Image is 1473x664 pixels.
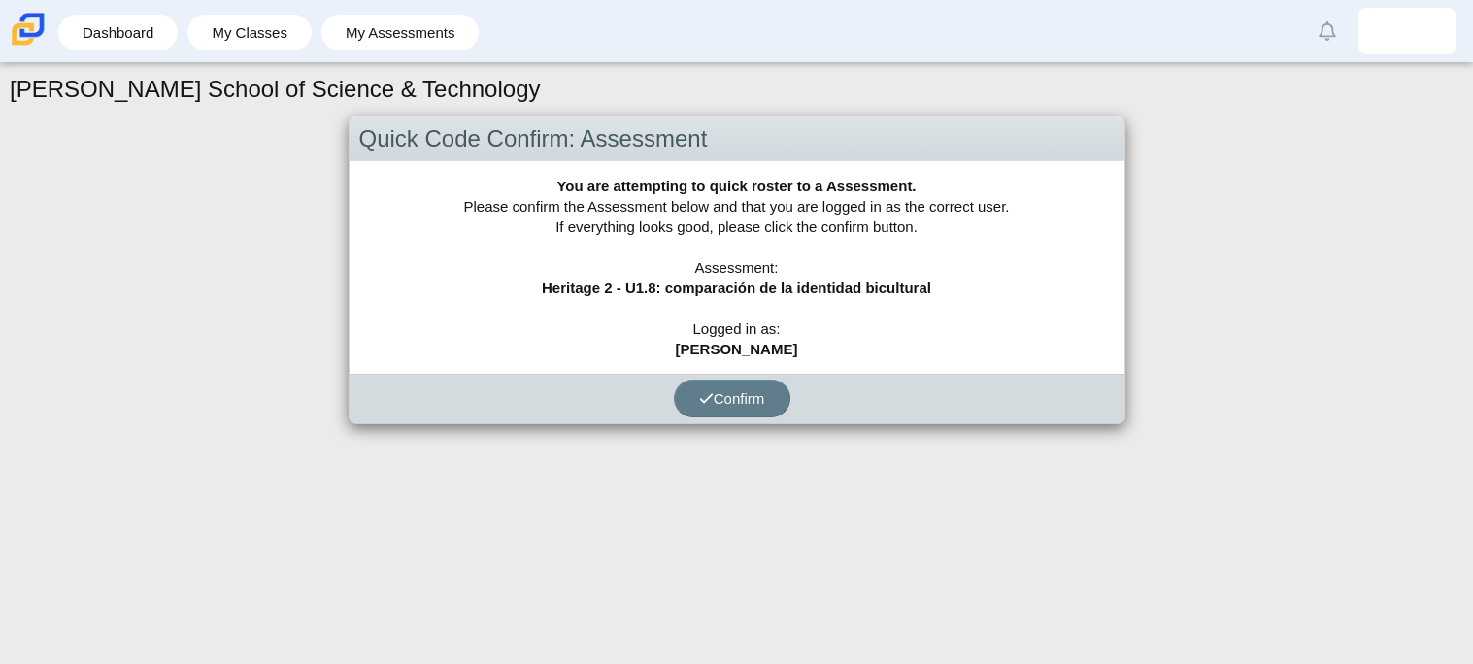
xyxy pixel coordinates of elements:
[699,390,765,407] span: Confirm
[676,341,798,357] b: [PERSON_NAME]
[1391,16,1423,47] img: jamie.morenosanche.kOmxQr
[1358,8,1456,54] a: jamie.morenosanche.kOmxQr
[8,9,49,50] img: Carmen School of Science & Technology
[331,15,470,50] a: My Assessments
[8,36,49,52] a: Carmen School of Science & Technology
[1306,10,1349,52] a: Alerts
[68,15,168,50] a: Dashboard
[197,15,302,50] a: My Classes
[10,73,541,106] h1: [PERSON_NAME] School of Science & Technology
[350,161,1124,374] div: Please confirm the Assessment below and that you are logged in as the correct user. If everything...
[542,280,931,296] b: Heritage 2 - U1.8: comparación de la identidad bicultural
[674,380,790,417] button: Confirm
[350,116,1124,162] div: Quick Code Confirm: Assessment
[556,178,916,194] b: You are attempting to quick roster to a Assessment.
